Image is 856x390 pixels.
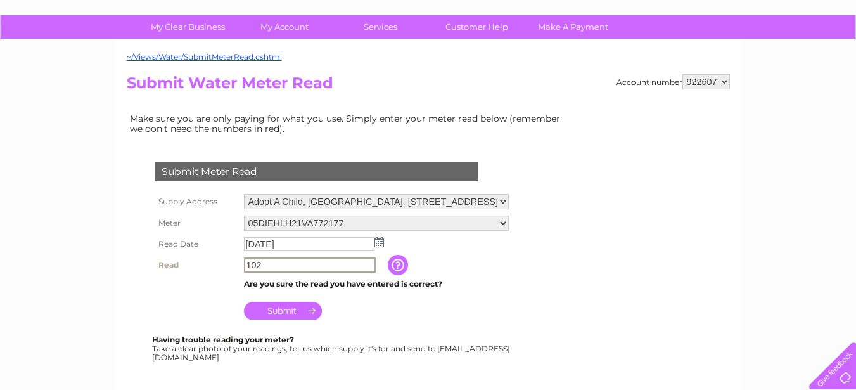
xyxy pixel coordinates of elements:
a: Blog [746,54,764,63]
th: Supply Address [152,191,241,212]
th: Meter [152,212,241,234]
div: Clear Business is a trading name of Verastar Limited (registered in [GEOGRAPHIC_DATA] No. 3667643... [129,7,728,62]
a: Log out [814,54,844,63]
b: Having trouble reading your meter? [152,335,294,344]
div: Submit Meter Read [155,162,478,181]
th: Read [152,254,241,276]
input: Information [388,255,411,275]
div: Account number [616,74,730,89]
a: My Account [232,15,336,39]
a: Customer Help [425,15,529,39]
a: Make A Payment [521,15,625,39]
img: ... [374,237,384,247]
a: Energy [665,54,693,63]
a: Telecoms [700,54,738,63]
td: Are you sure the read you have entered is correct? [241,276,512,292]
a: Services [328,15,433,39]
input: Submit [244,302,322,320]
div: Take a clear photo of your readings, tell us which supply it's for and send to [EMAIL_ADDRESS][DO... [152,335,512,361]
td: Make sure you are only paying for what you use. Simply enter your meter read below (remember we d... [127,110,570,137]
th: Read Date [152,234,241,254]
img: logo.png [30,33,94,72]
a: ~/Views/Water/SubmitMeterRead.cshtml [127,52,282,62]
a: Contact [772,54,803,63]
a: My Clear Business [136,15,240,39]
a: Water [633,54,657,63]
a: 0333 014 3131 [617,6,705,22]
h2: Submit Water Meter Read [127,74,730,98]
